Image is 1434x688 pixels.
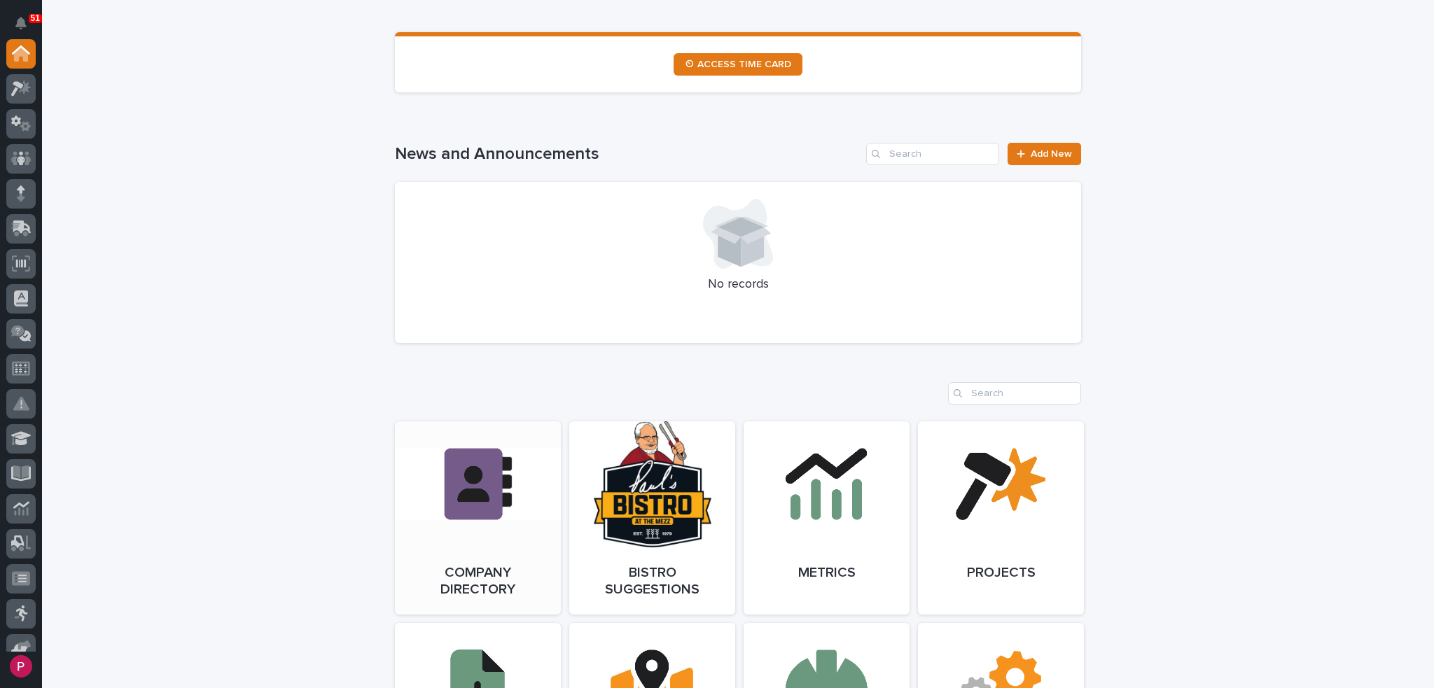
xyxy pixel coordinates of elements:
[395,144,861,164] h1: News and Announcements
[685,59,791,69] span: ⏲ ACCESS TIME CARD
[412,277,1064,293] p: No records
[395,421,561,615] a: Company Directory
[918,421,1084,615] a: Projects
[31,13,40,23] p: 51
[744,421,910,615] a: Metrics
[866,143,999,165] input: Search
[6,652,36,681] button: users-avatar
[1031,149,1072,159] span: Add New
[948,382,1081,405] input: Search
[1008,143,1081,165] a: Add New
[6,8,36,38] button: Notifications
[18,17,36,39] div: Notifications51
[569,421,735,615] a: Bistro Suggestions
[674,53,802,76] a: ⏲ ACCESS TIME CARD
